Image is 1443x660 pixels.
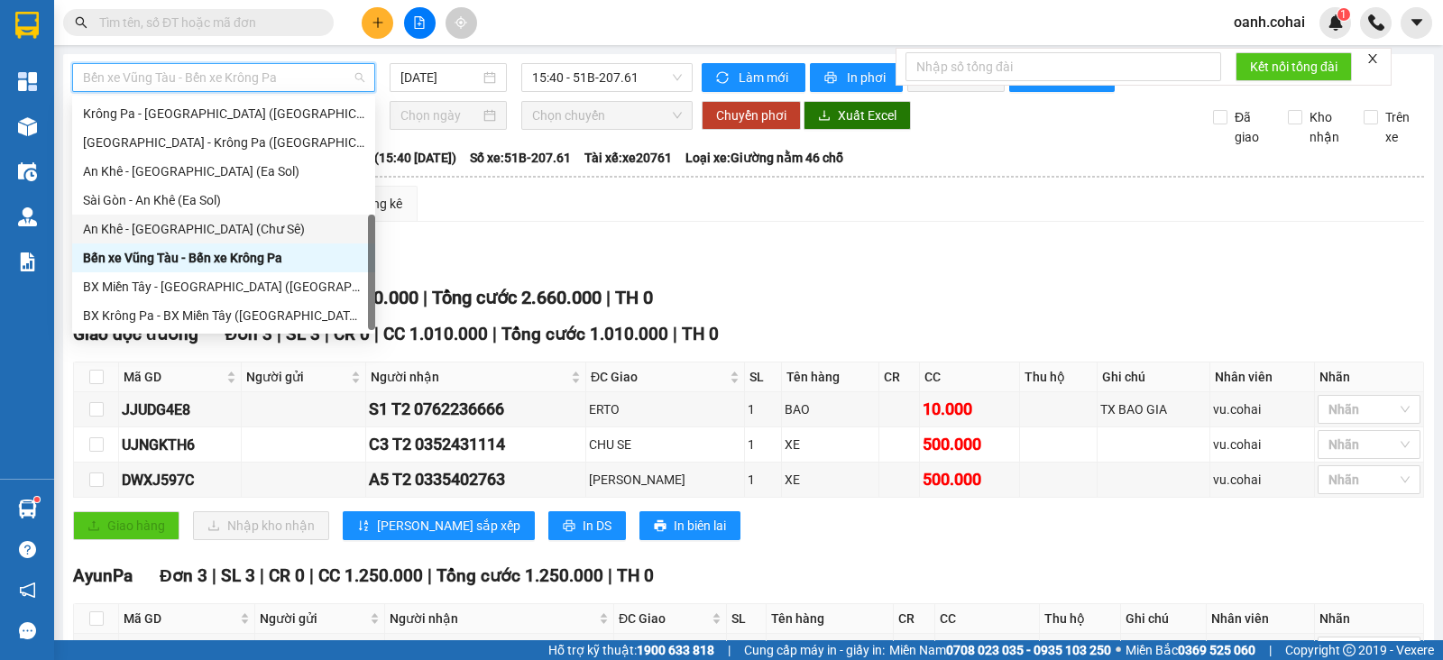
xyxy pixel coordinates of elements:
div: A5 T2 0335402763 [369,467,583,492]
span: TH 0 [682,324,719,344]
td: UJNGKTH6 [119,427,242,463]
button: aim [446,7,477,39]
button: caret-down [1401,7,1432,39]
div: vu.cohai [1213,399,1311,419]
span: Người nhận [390,609,595,628]
span: | [374,324,379,344]
span: printer [824,71,840,86]
img: warehouse-icon [18,162,37,181]
button: Chuyển phơi [702,101,801,130]
span: sort-ascending [357,519,370,534]
span: close [1366,52,1379,65]
div: BX Krông Pa - BX Miền Tây ([GEOGRAPHIC_DATA] - [GEOGRAPHIC_DATA]) [83,306,364,325]
span: copyright [1343,644,1356,656]
th: Nhân viên [1207,604,1315,634]
button: plus [362,7,393,39]
div: 500.000 [923,432,1016,457]
span: sync [716,71,731,86]
span: Tổng cước 2.660.000 [432,287,602,308]
div: An Khê - [GEOGRAPHIC_DATA] (Ea Sol) [83,161,364,181]
div: Sài Gòn - Krông Pa (Uar) [72,128,375,157]
div: BX Miền Tây - BX Krông Pa (Chơn Thành - Chư Rcăm) [72,272,375,301]
td: JJUDG4E8 [119,392,242,427]
input: Nhập số tổng đài [905,52,1221,81]
input: Tìm tên, số ĐT hoặc mã đơn [99,13,312,32]
th: Ghi chú [1098,362,1210,392]
strong: 1900 633 818 [637,643,714,657]
div: UJNGKTH6 [122,434,238,456]
span: | [325,324,329,344]
button: downloadNhập kho nhận [193,511,329,540]
span: 15:40 - 51B-207.61 [532,64,681,91]
div: An Khê - [GEOGRAPHIC_DATA] (Chư Sê) [83,219,364,239]
span: caret-down [1409,14,1425,31]
span: | [606,287,611,308]
span: Xuất Excel [838,105,896,125]
span: Tổng cước 1.010.000 [501,324,668,344]
span: SL 3 [221,565,255,586]
span: Giao dọc đường [73,324,198,344]
strong: 0369 525 060 [1178,643,1255,657]
span: | [427,565,432,586]
th: CR [879,362,920,392]
div: Bến xe Vũng Tàu - Bến xe Krông Pa [83,248,364,268]
span: printer [654,519,666,534]
button: uploadGiao hàng [73,511,179,540]
th: Tên hàng [782,362,879,392]
button: file-add [404,7,436,39]
span: Chọn chuyến [532,102,681,129]
div: Nhãn [1319,609,1419,628]
sup: 1 [1337,8,1350,21]
th: CC [935,604,1040,634]
span: Cung cấp máy in - giấy in: [744,640,885,660]
span: Trên xe [1378,107,1425,147]
span: Người gửi [260,609,366,628]
img: dashboard-icon [18,72,37,91]
button: downloadXuất Excel [804,101,911,130]
span: | [212,565,216,586]
span: In DS [583,516,611,536]
span: aim [455,16,467,29]
span: TH 0 [615,287,653,308]
span: CC 1.010.000 [383,324,488,344]
div: [PERSON_NAME] [589,470,741,490]
input: 13/08/2025 [400,68,481,87]
div: ERTO [589,399,741,419]
div: 500.000 [923,467,1016,492]
span: Kết nối tổng đài [1250,57,1337,77]
span: Bến xe Vũng Tàu - Bến xe Krông Pa [83,64,364,91]
span: | [492,324,497,344]
span: Hỗ trợ kỹ thuật: [548,640,714,660]
span: file-add [413,16,426,29]
th: CC [920,362,1020,392]
span: question-circle [19,541,36,558]
span: printer [563,519,575,534]
span: In biên lai [674,516,726,536]
span: | [277,324,281,344]
div: vu.cohai [1213,435,1311,454]
div: BX Krông Pa - BX Miền Tây (Chơn Thành - Chư Rcăm) [72,301,375,330]
div: Krông Pa - [GEOGRAPHIC_DATA] ([GEOGRAPHIC_DATA]) [83,104,364,124]
div: XE [785,435,876,454]
div: JJUDG4E8 [122,399,238,421]
img: warehouse-icon [18,500,37,518]
div: 1 [748,435,779,454]
div: Sài Gòn - An Khê (Ea Sol) [72,186,375,215]
span: AyunPa [73,565,133,586]
th: SL [727,604,766,634]
span: search [75,16,87,29]
th: Nhân viên [1210,362,1315,392]
span: | [673,324,677,344]
img: warehouse-icon [18,117,37,136]
div: 1 [748,470,779,490]
span: ĐC Giao [591,367,726,387]
span: In phơi [847,68,888,87]
div: An Khê - Sài Gòn (Ea Sol) [72,157,375,186]
span: Mã GD [124,367,223,387]
span: Miền Bắc [1126,640,1255,660]
img: phone-icon [1368,14,1384,31]
span: ⚪️ [1116,646,1121,654]
div: BAO [785,399,876,419]
span: Đã giao [1227,107,1274,147]
span: message [19,622,36,639]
